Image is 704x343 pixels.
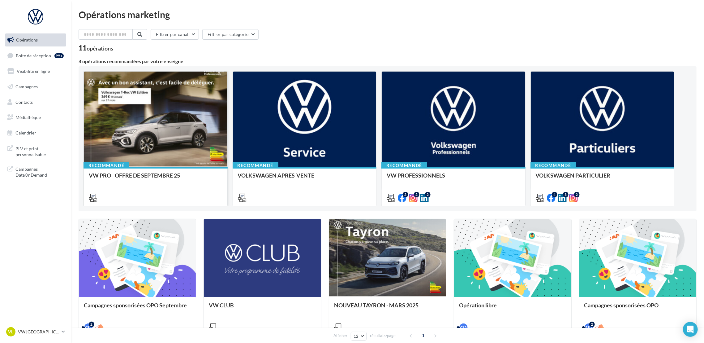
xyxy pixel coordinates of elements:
[381,162,427,169] div: Recommandé
[574,192,580,197] div: 2
[15,84,38,89] span: Campagnes
[15,144,64,158] span: PLV et print personnalisable
[4,80,67,93] a: Campagnes
[8,329,14,335] span: VL
[552,192,557,197] div: 4
[589,322,595,327] div: 2
[387,172,520,185] div: VW PROFESSIONNELS
[79,59,697,64] div: 4 opérations recommandées par votre enseigne
[4,96,67,109] a: Contacts
[4,33,67,46] a: Opérations
[87,46,113,51] div: opérations
[403,192,408,197] div: 2
[530,162,576,169] div: Recommandé
[683,322,698,337] div: Open Intercom Messenger
[425,192,431,197] div: 2
[4,111,67,124] a: Médiathèque
[5,326,66,338] a: VL VW [GEOGRAPHIC_DATA]
[238,172,371,185] div: VOLKSWAGEN APRES-VENTE
[202,29,259,40] button: Filtrer par catégorie
[79,10,697,19] div: Opérations marketing
[414,192,419,197] div: 2
[89,172,222,185] div: VW PRO - OFFRE DE SEPTEMBRE 25
[4,162,67,181] a: Campagnes DataOnDemand
[151,29,199,40] button: Filtrer par canal
[354,334,359,339] span: 12
[333,333,347,339] span: Afficher
[18,329,59,335] p: VW [GEOGRAPHIC_DATA]
[15,165,64,178] span: Campagnes DataOnDemand
[351,332,367,341] button: 12
[89,322,94,327] div: 2
[15,99,33,104] span: Contacts
[4,142,67,160] a: PLV et print personnalisable
[584,302,691,314] div: Campagnes sponsorisées OPO
[563,192,569,197] div: 3
[233,162,278,169] div: Recommandé
[419,331,428,341] span: 1
[4,49,67,62] a: Boîte de réception99+
[334,302,441,314] div: NOUVEAU TAYRON - MARS 2025
[84,302,191,314] div: Campagnes sponsorisées OPO Septembre
[84,162,129,169] div: Recommandé
[79,45,113,51] div: 11
[4,65,67,78] a: Visibilité en ligne
[54,53,64,58] div: 99+
[15,130,36,135] span: Calendrier
[459,302,566,314] div: Opération libre
[370,333,396,339] span: résultats/page
[536,172,669,185] div: VOLKSWAGEN PARTICULIER
[17,68,50,74] span: Visibilité en ligne
[16,37,38,42] span: Opérations
[209,302,316,314] div: VW CLUB
[16,53,51,58] span: Boîte de réception
[4,126,67,139] a: Calendrier
[15,115,41,120] span: Médiathèque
